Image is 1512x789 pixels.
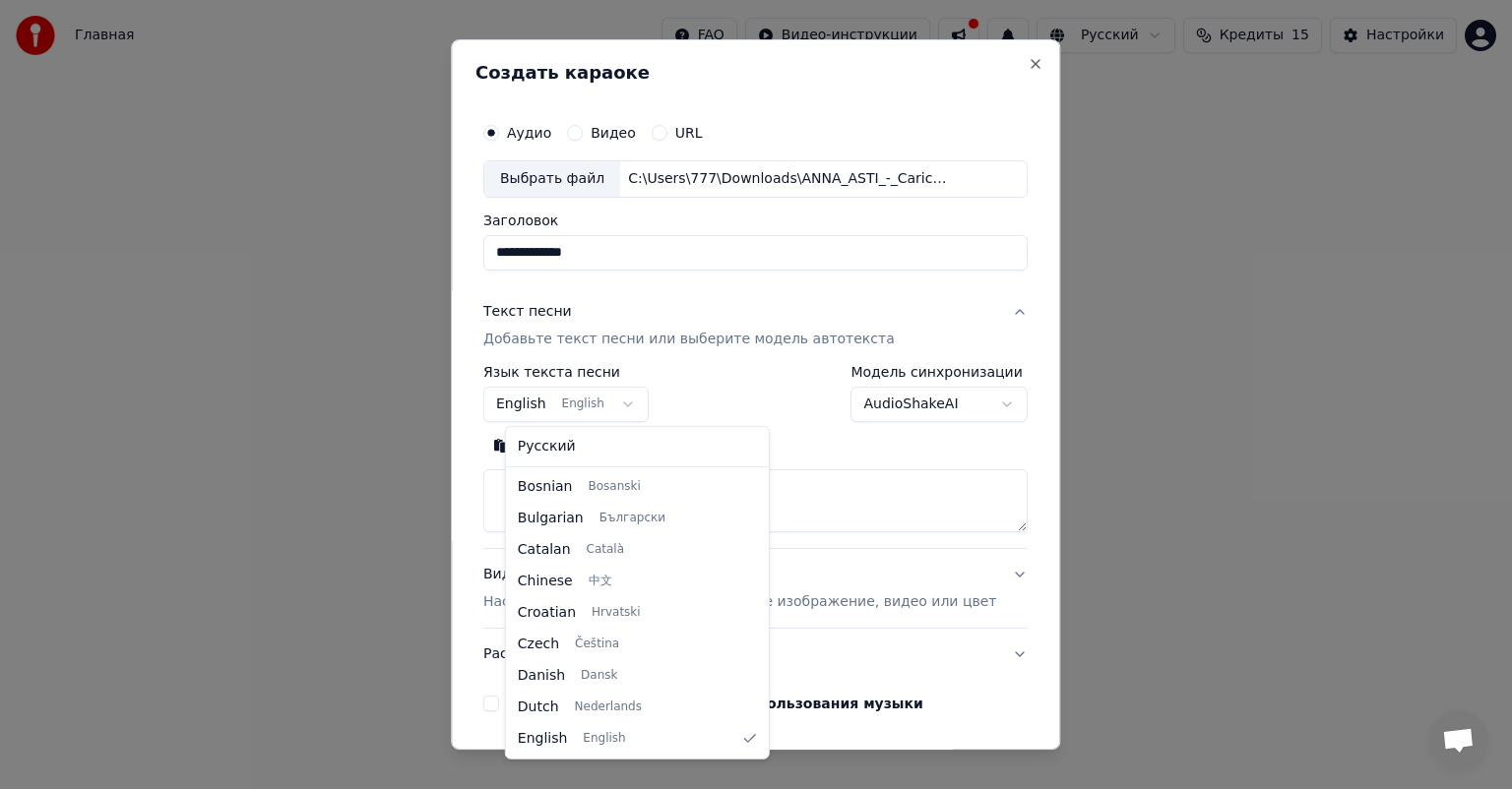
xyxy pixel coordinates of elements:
span: 中文 [589,574,612,589]
span: Dansk [581,668,617,684]
span: Català [587,542,624,558]
span: Bosnian [518,477,573,497]
span: English [583,731,625,747]
span: Chinese [518,572,573,591]
span: Čeština [575,637,619,652]
span: Hrvatski [592,605,641,621]
span: Nederlands [575,699,642,715]
span: Dutch [518,698,559,717]
span: Danish [518,666,565,686]
span: Русский [518,437,576,456]
span: Croatian [518,603,576,623]
span: Bulgarian [518,509,584,528]
span: English [518,729,568,749]
span: Български [599,511,665,526]
span: Catalan [518,540,571,560]
span: Czech [518,635,559,654]
span: Bosanski [588,479,640,495]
